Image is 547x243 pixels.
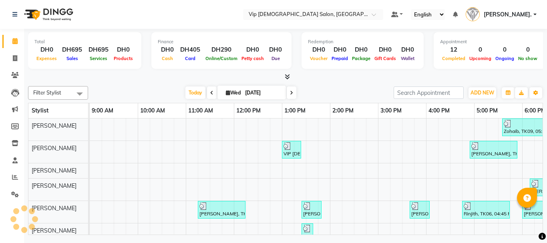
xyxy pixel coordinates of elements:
div: VIP [DEMOGRAPHIC_DATA] WALK IN, TK02, 01:00 PM-01:25 PM, [PERSON_NAME] CRAFTING [283,142,300,157]
div: DH0 [372,45,398,54]
span: Gift Cards [372,56,398,61]
span: Package [350,56,372,61]
div: Total [34,38,135,45]
a: 9:00 AM [90,105,115,116]
span: Upcoming [467,56,493,61]
div: DH0 [34,45,59,54]
span: [PERSON_NAME] [32,167,76,174]
div: DH0 [239,45,266,54]
input: Search Appointment [394,86,464,99]
a: 2:00 PM [330,105,356,116]
a: 3:00 PM [378,105,404,116]
div: DH695 [85,45,112,54]
a: 5:00 PM [475,105,500,116]
span: [PERSON_NAME] [32,145,76,152]
a: 11:00 AM [186,105,215,116]
div: [PERSON_NAME], TK01, 11:15 AM-12:15 PM, MEN'S HAIRCUT + [PERSON_NAME] CRAFTING [199,202,245,217]
span: [PERSON_NAME] [32,227,76,234]
div: DH0 [266,45,285,54]
span: Stylist [32,107,48,114]
div: Finance [158,38,285,45]
span: Sales [64,56,80,61]
span: Products [112,56,135,61]
a: 1:00 PM [282,105,308,116]
div: DH0 [398,45,417,54]
a: 10:00 AM [138,105,167,116]
span: Filter Stylist [33,89,61,96]
a: 12:00 PM [234,105,263,116]
span: [PERSON_NAME] [32,122,76,129]
span: No show [516,56,539,61]
div: DH695 [59,45,85,54]
img: logo [20,3,75,26]
button: ADD NEW [469,87,496,98]
div: DH0 [112,45,135,54]
span: Today [185,86,205,99]
div: 12 [440,45,467,54]
span: Online/Custom [203,56,239,61]
div: DH0 [308,45,330,54]
span: [PERSON_NAME]. [484,10,532,19]
span: [PERSON_NAME] [32,182,76,189]
div: [PERSON_NAME], TK03, 01:25 PM-01:50 PM, [PERSON_NAME] CRAFTING [302,202,321,217]
span: Petty cash [239,56,266,61]
div: Redemption [308,38,417,45]
input: 2025-09-03 [243,87,283,99]
div: 0 [467,45,493,54]
span: Cash [160,56,175,61]
span: Services [88,56,109,61]
span: Wed [224,90,243,96]
span: Voucher [308,56,330,61]
div: DH405 [177,45,203,54]
div: VIP [DEMOGRAPHIC_DATA] WALK IN, TK02, 01:25 PM-01:40 PM, NAIL CUT & FILLING [302,225,312,240]
img: Zoya Bhatti. [466,7,480,21]
div: Appointment [440,38,539,45]
span: Completed [440,56,467,61]
div: DH290 [203,45,239,54]
span: Card [183,56,197,61]
a: 4:00 PM [426,105,452,116]
div: Rinjith, TK06, 04:45 PM-05:45 PM, MEN'S HAIRCUT + [PERSON_NAME] CRAFTING [463,202,509,217]
div: DH0 [158,45,177,54]
div: 0 [493,45,516,54]
span: Due [269,56,282,61]
span: Wallet [399,56,416,61]
span: Expenses [34,56,59,61]
div: [PERSON_NAME], TK07, 04:55 PM-05:55 PM, MEN'S HAIRCUT + [PERSON_NAME] CRAFTING [471,142,517,157]
span: ADD NEW [471,90,494,96]
span: Ongoing [493,56,516,61]
span: Prepaid [330,56,350,61]
span: [PERSON_NAME] [32,205,76,212]
div: 0 [516,45,539,54]
div: [PERSON_NAME], TK05, 03:40 PM-04:05 PM, [PERSON_NAME] CRAFTING [410,202,429,217]
div: DH0 [350,45,372,54]
div: DH0 [330,45,350,54]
